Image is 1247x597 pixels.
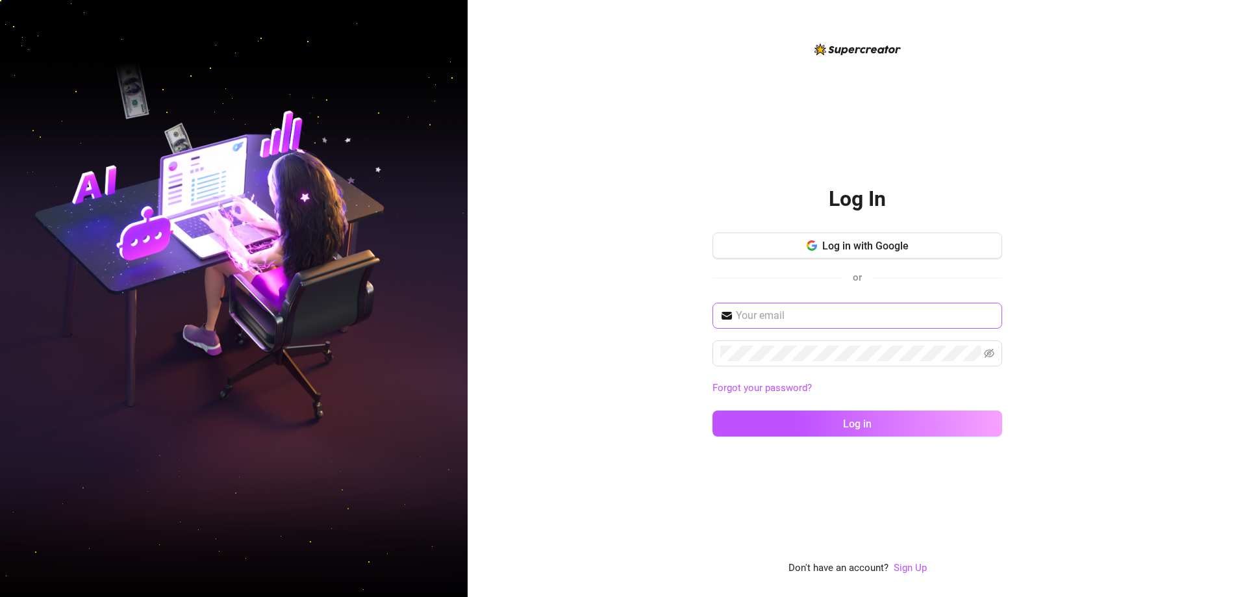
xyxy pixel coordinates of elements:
span: Log in [843,418,872,430]
span: eye-invisible [984,348,994,359]
img: logo-BBDzfeDw.svg [814,44,901,55]
a: Forgot your password? [712,382,812,394]
span: or [853,272,862,283]
a: Sign Up [894,561,927,576]
input: Your email [736,308,994,324]
button: Log in [712,411,1002,437]
a: Forgot your password? [712,381,1002,396]
span: Log in with Google [822,240,909,252]
h2: Log In [829,186,886,212]
button: Log in with Google [712,233,1002,259]
span: Don't have an account? [788,561,888,576]
a: Sign Up [894,562,927,574]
